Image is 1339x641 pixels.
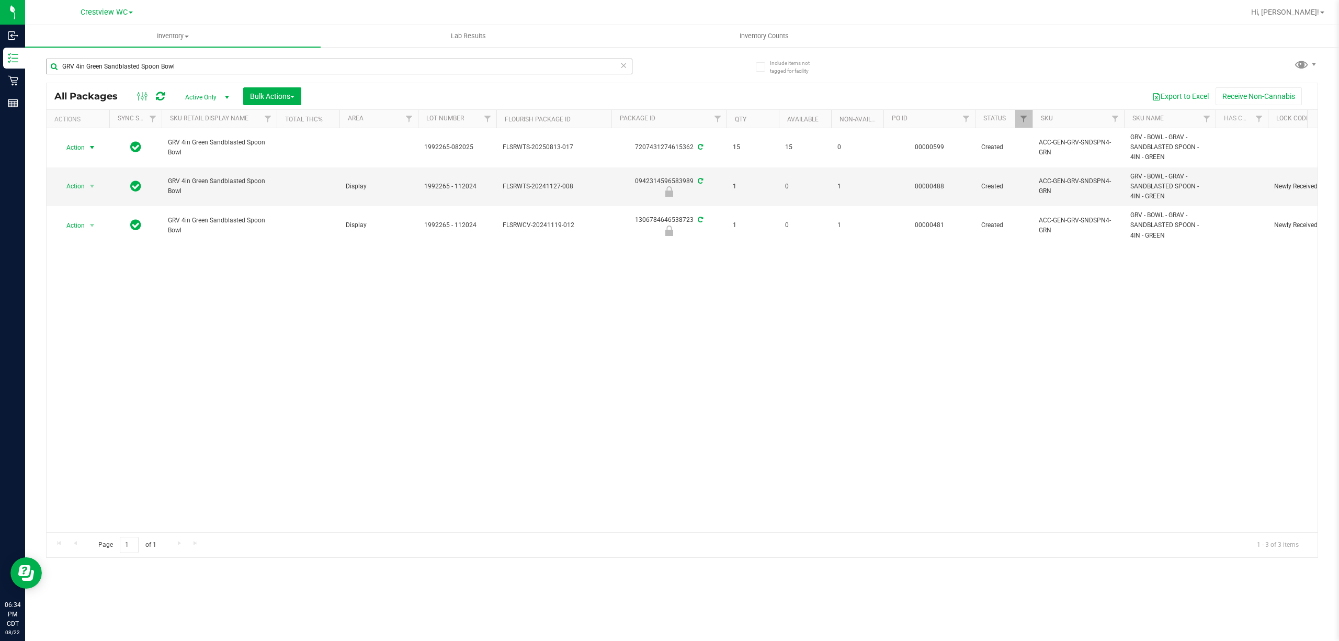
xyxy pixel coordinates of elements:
div: 0942314596583989 [610,176,728,197]
span: Created [981,142,1026,152]
span: GRV - BOWL - GRAV - SANDBLASTED SPOON - 4IN - GREEN [1130,172,1209,202]
span: Action [57,179,85,194]
span: Created [981,182,1026,192]
span: 0 [785,220,825,230]
p: 06:34 PM CDT [5,600,20,628]
span: Created [981,220,1026,230]
a: SKU [1041,115,1053,122]
span: 1 - 3 of 3 items [1249,537,1307,553]
p: 08/22 [5,628,20,636]
a: Filter [259,110,277,128]
span: ACC-GEN-GRV-SNDSPN4-GRN [1039,176,1118,196]
div: 7207431274615362 [610,142,728,152]
a: Filter [1251,110,1268,128]
a: Available [787,116,819,123]
a: Package ID [620,115,655,122]
span: 1992265 - 112024 [424,220,490,230]
inline-svg: Retail [8,75,18,86]
span: FLSRWTS-20250813-017 [503,142,605,152]
a: Inventory Counts [616,25,912,47]
span: 0 [785,182,825,192]
span: 1 [837,220,877,230]
span: In Sync [130,140,141,154]
span: FLSRWCV-20241119-012 [503,220,605,230]
span: Inventory [25,31,321,41]
a: SKU Retail Display Name [170,115,248,122]
span: 15 [785,142,825,152]
span: Sync from Compliance System [696,143,703,151]
span: select [86,218,99,233]
button: Receive Non-Cannabis [1216,87,1302,105]
div: Actions [54,116,105,123]
div: 1306784646538723 [610,215,728,235]
button: Bulk Actions [243,87,301,105]
span: 1 [733,220,773,230]
span: GRV - BOWL - GRAV - SANDBLASTED SPOON - 4IN - GREEN [1130,132,1209,163]
div: Newly Received [610,226,728,236]
span: 1 [837,182,877,192]
a: Sync Status [118,115,158,122]
a: Filter [958,110,975,128]
a: 00000481 [915,221,944,229]
span: GRV 4in Green Sandblasted Spoon Bowl [168,176,270,196]
a: Filter [1107,110,1124,128]
span: Action [57,218,85,233]
span: Page of 1 [89,537,165,553]
a: Lot Number [426,115,464,122]
span: Sync from Compliance System [696,216,703,223]
span: ACC-GEN-GRV-SNDSPN4-GRN [1039,216,1118,235]
a: Filter [1198,110,1216,128]
span: Display [346,220,412,230]
a: Non-Available [839,116,886,123]
a: Filter [144,110,162,128]
span: 1992265 - 112024 [424,182,490,192]
span: In Sync [130,179,141,194]
a: Status [983,115,1006,122]
iframe: Resource center [10,557,42,589]
a: Qty [735,116,746,123]
span: Inventory Counts [725,31,803,41]
a: Total THC% [285,116,323,123]
span: All Packages [54,91,128,102]
span: Hi, [PERSON_NAME]! [1251,8,1319,16]
span: 1992265-082025 [424,142,490,152]
span: select [86,140,99,155]
span: Bulk Actions [250,92,294,100]
span: Action [57,140,85,155]
th: Has COA [1216,110,1268,128]
inline-svg: Reports [8,98,18,108]
a: Inventory [25,25,321,47]
span: Clear [620,59,627,72]
span: 0 [837,142,877,152]
span: FLSRWTS-20241127-008 [503,182,605,192]
a: 00000599 [915,143,944,151]
a: Filter [1015,110,1032,128]
button: Export to Excel [1145,87,1216,105]
inline-svg: Inbound [8,30,18,41]
span: Display [346,182,412,192]
span: In Sync [130,218,141,232]
span: Crestview WC [81,8,128,17]
a: Flourish Package ID [505,116,571,123]
a: Filter [709,110,727,128]
span: 1 [733,182,773,192]
span: GRV 4in Green Sandblasted Spoon Bowl [168,216,270,235]
a: Lock Code [1276,115,1310,122]
span: GRV 4in Green Sandblasted Spoon Bowl [168,138,270,158]
a: SKU Name [1132,115,1164,122]
a: Filter [479,110,496,128]
span: GRV - BOWL - GRAV - SANDBLASTED SPOON - 4IN - GREEN [1130,210,1209,241]
span: Lab Results [437,31,500,41]
a: 00000488 [915,183,944,190]
a: PO ID [892,115,907,122]
span: Sync from Compliance System [696,177,703,185]
a: Area [348,115,364,122]
inline-svg: Inventory [8,53,18,63]
a: Filter [401,110,418,128]
span: ACC-GEN-GRV-SNDSPN4-GRN [1039,138,1118,158]
span: 15 [733,142,773,152]
input: Search Package ID, Item Name, SKU, Lot or Part Number... [46,59,632,74]
span: Include items not tagged for facility [770,59,822,75]
input: 1 [120,537,139,553]
div: Newly Received [610,186,728,197]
